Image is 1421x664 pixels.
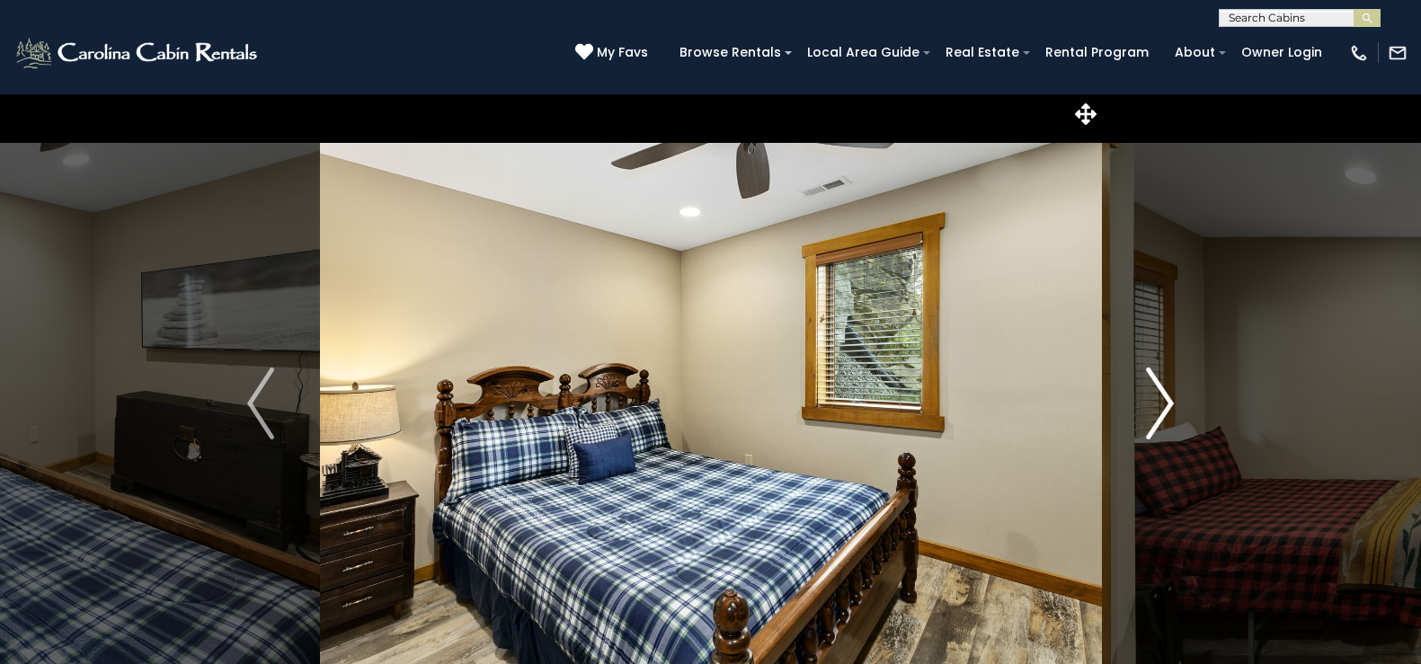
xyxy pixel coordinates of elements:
[597,43,648,62] span: My Favs
[1147,367,1174,439] img: arrow
[575,43,653,63] a: My Favs
[1232,39,1331,66] a: Owner Login
[1388,43,1408,63] img: mail-regular-white.png
[1036,39,1158,66] a: Rental Program
[247,367,274,439] img: arrow
[1166,39,1224,66] a: About
[798,39,928,66] a: Local Area Guide
[671,39,790,66] a: Browse Rentals
[937,39,1028,66] a: Real Estate
[1349,43,1369,63] img: phone-regular-white.png
[13,35,262,71] img: White-1-2.png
